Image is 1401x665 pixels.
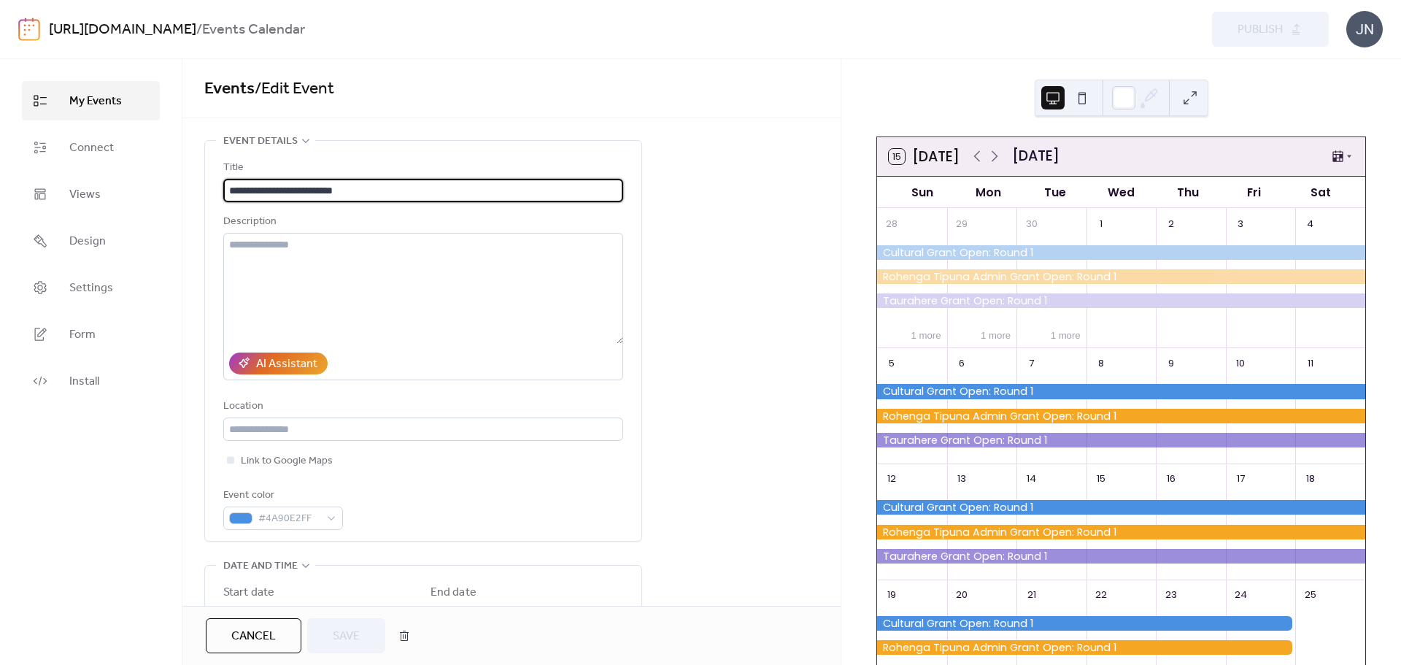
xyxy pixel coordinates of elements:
[882,353,901,372] div: 5
[22,81,160,120] a: My Events
[223,584,274,601] div: Start date
[975,327,1016,342] button: 1 more
[536,604,559,622] span: Time
[1231,215,1250,234] div: 3
[69,326,96,344] span: Form
[906,327,947,342] button: 1 more
[22,174,160,214] a: Views
[431,584,476,601] div: End date
[952,353,971,372] div: 6
[1092,215,1111,234] div: 1
[1301,585,1320,604] div: 25
[1045,327,1087,342] button: 1 more
[877,549,1365,564] div: Taurahere Grant Open: Round 1
[955,177,1022,208] div: Mon
[22,128,160,167] a: Connect
[223,487,340,504] div: Event color
[877,525,1365,539] div: Rohenga Tipuna Admin Grant Open: Round 1
[952,585,971,604] div: 20
[223,398,620,415] div: Location
[877,293,1365,308] div: Taurahere Grant Open: Round 1
[241,453,333,470] span: Link to Google Maps
[223,604,245,622] span: Date
[1231,469,1250,488] div: 17
[22,221,160,261] a: Design
[1022,469,1041,488] div: 14
[877,433,1365,447] div: Taurahere Grant Open: Round 1
[69,280,113,297] span: Settings
[256,355,317,373] div: AI Assistant
[1022,177,1088,208] div: Tue
[231,628,276,645] span: Cancel
[1092,585,1111,604] div: 22
[1092,469,1111,488] div: 15
[877,269,1365,284] div: Rohenga Tipuna Admin Grant Open: Round 1
[18,18,40,41] img: logo
[1012,146,1060,167] div: [DATE]
[1231,585,1250,604] div: 24
[884,145,965,169] button: 15[DATE]
[204,73,255,105] a: Events
[258,510,320,528] span: #4A90E2FF
[1154,177,1221,208] div: Thu
[223,558,298,575] span: Date and time
[1221,177,1287,208] div: Fri
[328,604,352,622] span: Time
[952,469,971,488] div: 13
[206,618,301,653] button: Cancel
[1346,11,1383,47] div: JN
[877,245,1365,260] div: Cultural Grant Open: Round 1
[223,133,298,150] span: Event details
[22,361,160,401] a: Install
[1022,353,1041,372] div: 7
[69,233,106,250] span: Design
[202,16,305,44] b: Events Calendar
[255,73,334,105] span: / Edit Event
[69,139,114,157] span: Connect
[877,616,1295,631] div: Cultural Grant Open: Round 1
[1161,215,1180,234] div: 2
[1231,353,1250,372] div: 10
[877,500,1365,515] div: Cultural Grant Open: Round 1
[877,409,1365,423] div: Rohenga Tipuna Admin Grant Open: Round 1
[223,159,620,177] div: Title
[1301,469,1320,488] div: 18
[882,215,901,234] div: 28
[69,186,101,204] span: Views
[1088,177,1154,208] div: Wed
[49,16,196,44] a: [URL][DOMAIN_NAME]
[1092,353,1111,372] div: 8
[1161,469,1180,488] div: 16
[229,353,328,374] button: AI Assistant
[882,469,901,488] div: 12
[223,213,620,231] div: Description
[882,585,901,604] div: 19
[1022,585,1041,604] div: 21
[22,315,160,354] a: Form
[196,16,202,44] b: /
[22,268,160,307] a: Settings
[877,384,1365,399] div: Cultural Grant Open: Round 1
[1161,353,1180,372] div: 9
[69,373,99,391] span: Install
[952,215,971,234] div: 29
[877,640,1295,655] div: Rohenga Tipuna Admin Grant Open: Round 1
[1301,215,1320,234] div: 4
[69,93,122,110] span: My Events
[1022,215,1041,234] div: 30
[431,604,452,622] span: Date
[1287,177,1354,208] div: Sat
[889,177,955,208] div: Sun
[1301,353,1320,372] div: 11
[1161,585,1180,604] div: 23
